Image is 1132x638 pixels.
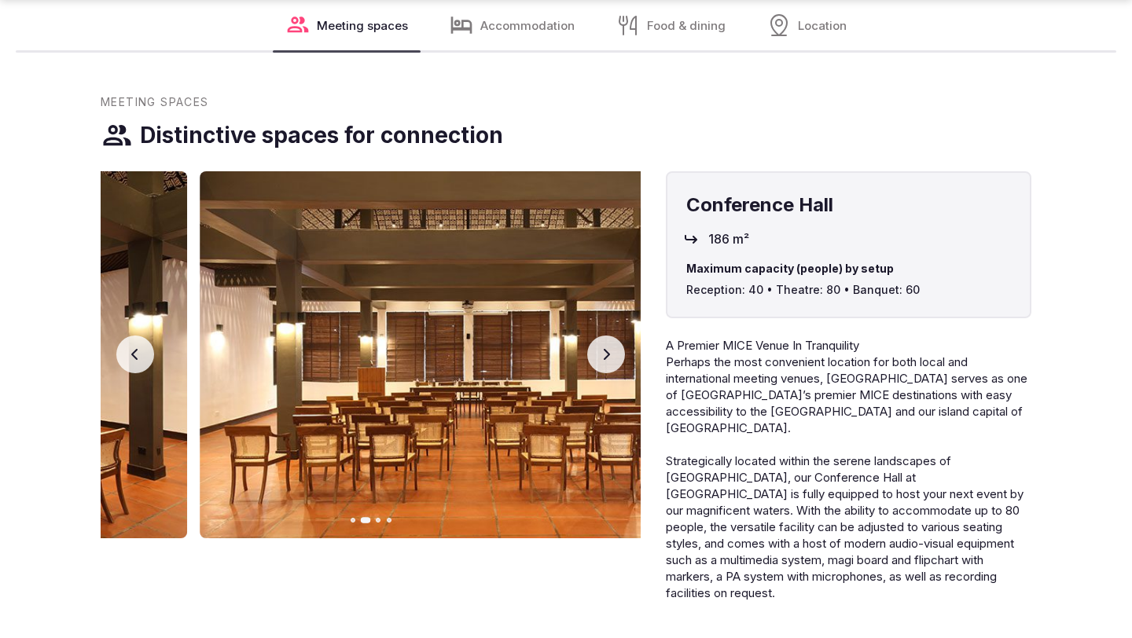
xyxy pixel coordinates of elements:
span: Maximum capacity (people) by setup [686,261,1011,277]
span: Location [798,17,847,34]
span: Perhaps the most convenient location for both local and international meeting venues, [GEOGRAPHIC... [666,354,1027,435]
span: Food & dining [647,17,726,34]
img: Gallery image 2 [200,171,740,538]
span: Meeting spaces [317,17,408,34]
button: Go to slide 4 [387,518,391,522]
h3: Distinctive spaces for connection [140,120,503,151]
span: A Premier MICE Venue In Tranquility [666,338,859,353]
span: 186 m² [708,230,749,247]
span: Strategically located within the serene landscapes of [GEOGRAPHIC_DATA], our Conference Hall at [... [666,453,1024,600]
span: Reception: 40 • Theatre: 80 • Banquet: 60 [686,282,1011,298]
button: Go to slide 2 [360,517,370,523]
button: Go to slide 3 [376,518,380,522]
h4: Conference Hall [686,192,1011,218]
span: Meeting Spaces [101,94,209,110]
button: Go to slide 1 [351,518,355,522]
span: Accommodation [480,17,575,34]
